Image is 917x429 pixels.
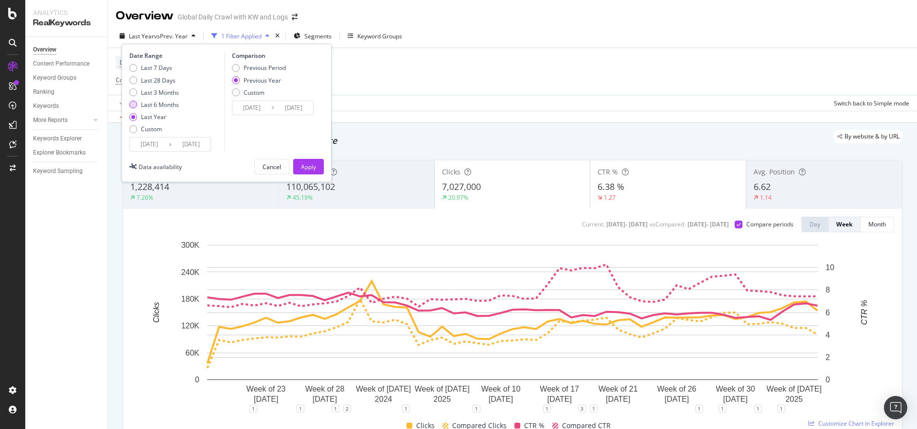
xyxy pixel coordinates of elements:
[829,217,861,232] button: Week
[356,385,411,393] text: Week of [DATE]
[129,51,222,60] div: Date Range
[606,395,630,403] text: [DATE]
[33,73,101,83] a: Keyword Groups
[254,395,278,403] text: [DATE]
[263,163,281,171] div: Cancel
[547,395,571,403] text: [DATE]
[33,87,54,97] div: Ranking
[818,419,894,428] span: Customize Chart in Explorer
[688,220,729,228] div: [DATE] - [DATE]
[137,193,153,202] div: 7.26%
[754,167,795,176] span: Avg. Position
[116,28,199,44] button: Last YearvsPrev. Year
[313,395,337,403] text: [DATE]
[293,193,313,202] div: 45.19%
[33,8,100,17] div: Analytics
[777,405,785,412] div: 1
[274,101,313,115] input: End Date
[33,59,101,69] a: Content Performance
[442,181,481,192] span: 7,027,000
[473,405,480,412] div: 1
[33,73,76,83] div: Keyword Groups
[604,193,616,202] div: 1.27
[598,181,624,192] span: 6.38 %
[599,385,638,393] text: Week of 21
[129,88,179,97] div: Last 3 Months
[754,405,762,412] div: 1
[332,405,339,412] div: 1
[836,220,852,228] div: Week
[154,32,188,40] span: vs Prev. Year
[130,181,169,192] span: 1,228,414
[543,405,551,412] div: 1
[826,331,830,339] text: 4
[186,349,200,357] text: 60K
[590,405,598,412] div: 1
[305,385,345,393] text: Week of 28
[129,101,179,109] div: Last 6 Months
[129,113,179,121] div: Last Year
[606,220,648,228] div: [DATE] - [DATE]
[746,220,794,228] div: Compare periods
[244,76,281,85] div: Previous Year
[116,76,137,84] span: Country
[232,76,286,85] div: Previous Year
[33,17,100,29] div: RealKeywords
[33,166,83,176] div: Keyword Sampling
[884,396,907,419] div: Open Intercom Messenger
[723,395,747,403] text: [DATE]
[116,95,144,111] button: Apply
[172,137,211,151] input: End Date
[141,101,179,109] div: Last 6 Months
[719,405,726,412] div: 1
[129,125,179,133] div: Custom
[181,268,200,276] text: 240K
[868,220,886,228] div: Month
[232,64,286,72] div: Previous Period
[304,32,332,40] span: Segments
[33,148,86,158] div: Explorer Bookmarks
[293,159,324,174] button: Apply
[286,181,335,192] span: 110,065,102
[578,405,586,412] div: 3
[221,32,262,40] div: 1 Filter Applied
[716,385,755,393] text: Week of 30
[767,385,822,393] text: Week of [DATE]
[357,32,402,40] div: Keyword Groups
[297,405,304,412] div: 1
[249,405,257,412] div: 1
[434,395,451,403] text: 2025
[33,87,101,97] a: Ranking
[826,309,830,317] text: 6
[861,217,894,232] button: Month
[181,322,200,330] text: 120K
[801,217,829,232] button: Day
[657,385,697,393] text: Week of 26
[344,28,406,44] button: Keyword Groups
[232,88,286,97] div: Custom
[860,300,868,325] text: CTR %
[415,385,470,393] text: Week of [DATE]
[402,405,410,412] div: 1
[247,385,286,393] text: Week of 23
[833,130,903,143] div: legacy label
[442,167,460,176] span: Clicks
[177,12,288,22] div: Global Daily Crawl with KW and Logs
[244,64,286,72] div: Previous Period
[343,405,351,412] div: 2
[139,163,182,171] div: Data availability
[665,395,689,403] text: [DATE]
[129,76,179,85] div: Last 28 Days
[695,405,703,412] div: 1
[754,181,771,192] span: 6.62
[826,353,830,361] text: 2
[33,101,59,111] div: Keywords
[116,8,174,24] div: Overview
[33,115,91,125] a: More Reports
[834,99,909,107] div: Switch back to Simple mode
[152,302,160,323] text: Clicks
[141,64,172,72] div: Last 7 Days
[33,134,82,144] div: Keywords Explorer
[141,113,166,121] div: Last Year
[33,166,101,176] a: Keyword Sampling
